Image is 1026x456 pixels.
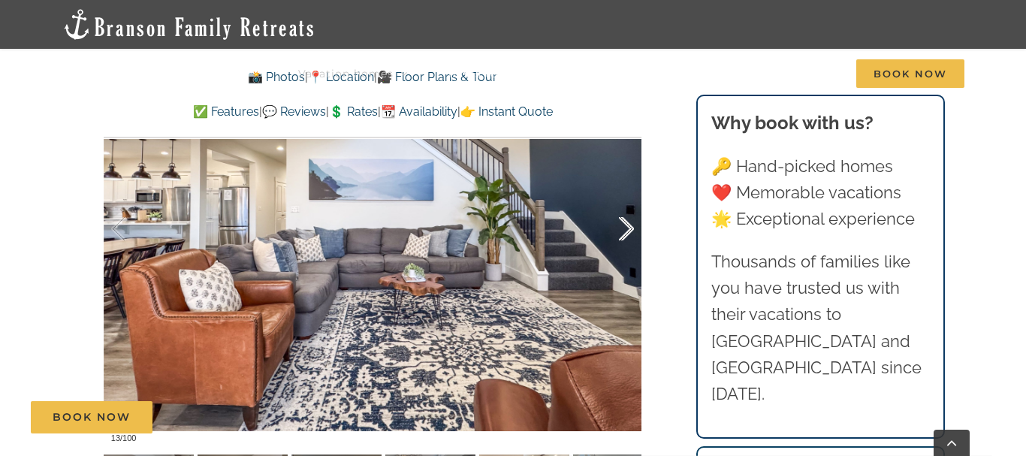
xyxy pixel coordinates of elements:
[711,110,931,137] h3: Why book with us?
[460,104,553,119] a: 👉 Instant Quote
[442,68,517,79] span: Things to do
[298,49,964,98] nav: Main Menu Sticky
[104,102,641,122] p: | | | |
[53,411,131,424] span: Book Now
[329,104,378,119] a: 💲 Rates
[262,104,326,119] a: 💬 Reviews
[856,59,964,88] span: Book Now
[691,68,727,79] span: About
[62,8,316,41] img: Branson Family Retreats Logo
[691,49,741,98] a: About
[381,104,457,119] a: 📆 Availability
[31,401,152,433] a: Book Now
[775,49,822,98] a: Contact
[442,49,531,98] a: Things to do
[565,49,657,98] a: Deals & More
[711,153,931,233] p: 🔑 Hand-picked homes ❤️ Memorable vacations 🌟 Exceptional experience
[565,68,643,79] span: Deals & More
[775,68,822,79] span: Contact
[711,249,931,407] p: Thousands of families like you have trusted us with their vacations to [GEOGRAPHIC_DATA] and [GEO...
[298,49,408,98] a: Vacation homes
[298,68,394,79] span: Vacation homes
[193,104,259,119] a: ✅ Features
